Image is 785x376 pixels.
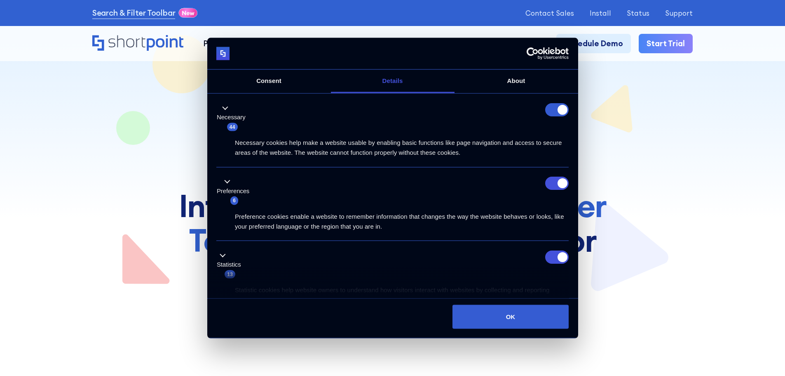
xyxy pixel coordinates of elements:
[92,7,176,19] a: Search & Filter Toolbar
[216,132,569,158] div: Necessary cookies help make a website usable by enabling basic functions like page navigation and...
[225,270,235,278] span: 13
[217,260,241,270] label: Statistics
[590,9,611,17] a: Install
[438,34,483,54] a: Pricing
[216,103,251,132] button: Necessary (44)
[92,35,183,52] a: Home
[216,47,230,60] img: logo
[216,250,246,279] button: Statistics (13)
[157,189,628,292] h1: Introducing the : Your Newest Too﻿l for Organization
[452,305,569,329] button: OK
[497,47,569,60] a: Usercentrics Cookiebot - opens in a new window
[665,9,693,17] a: Support
[331,70,455,93] a: Details
[189,186,606,260] span: Search & Filter Toolbar
[639,34,693,54] a: Start Trial
[227,123,238,131] span: 44
[230,196,238,205] span: 6
[525,9,574,17] a: Contact Sales
[378,34,438,54] a: Resources
[203,38,234,50] div: Product
[455,70,578,93] a: About
[217,186,249,196] label: Preferences
[216,177,254,206] button: Preferences (6)
[627,9,649,17] a: Status
[637,280,785,376] iframe: Chat Widget
[193,34,244,54] a: Product
[322,34,378,54] a: Company
[207,70,331,93] a: Consent
[216,205,569,231] div: Preference cookies enable a website to remember information that changes the way the website beha...
[244,34,322,54] a: Why ShortPoint
[217,113,246,122] label: Necessary
[556,34,631,54] a: Schedule Demo
[216,279,569,305] div: Statistic cookies help website owners to understand how visitors interact with websites by collec...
